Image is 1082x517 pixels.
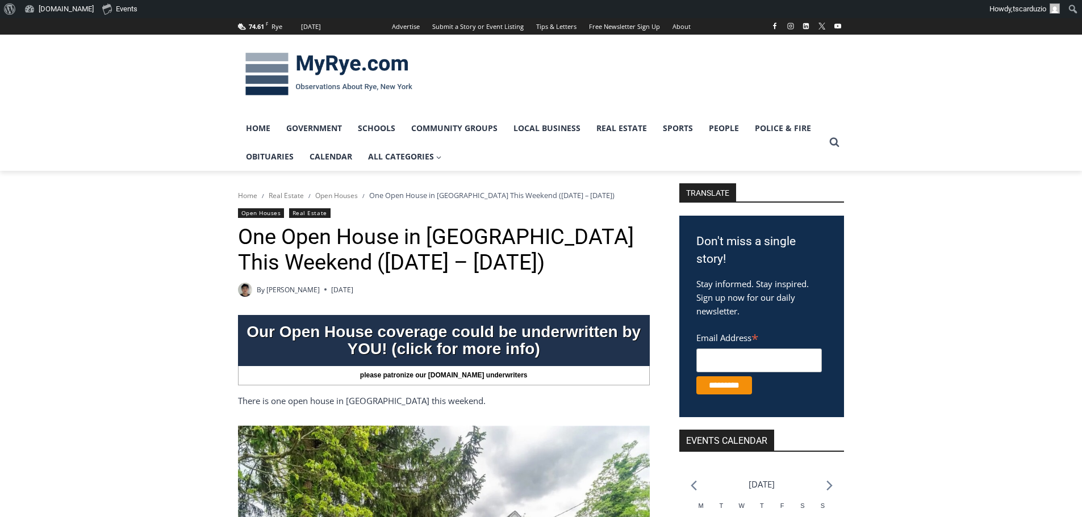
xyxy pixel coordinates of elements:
[815,19,829,33] a: X
[308,192,311,200] span: /
[655,114,701,142] a: Sports
[386,18,426,35] a: Advertise
[691,480,697,491] a: Previous month
[666,18,697,35] a: About
[238,315,650,385] a: Our Open House coverage could be underwritten by YOU! (click for more info) please patronize our ...
[588,114,655,142] a: Real Estate
[386,18,697,35] nav: Secondary Navigation
[289,208,331,218] a: Real Estate
[278,114,350,142] a: Government
[738,502,744,509] span: W
[238,394,650,407] p: There is one open house in [GEOGRAPHIC_DATA] this weekend.
[269,191,304,200] a: Real Estate
[331,284,353,295] time: [DATE]
[238,142,302,171] a: Obituaries
[238,191,257,200] a: Home
[257,284,265,295] span: By
[266,20,268,27] span: F
[800,502,804,509] span: S
[720,502,724,509] span: T
[583,18,666,35] a: Free Newsletter Sign Up
[369,190,615,200] span: One Open House in [GEOGRAPHIC_DATA] This Weekend ([DATE] – [DATE])
[780,502,784,509] span: F
[403,114,506,142] a: Community Groups
[238,45,420,104] img: MyRye.com
[360,142,450,171] a: All Categories
[679,183,736,201] strong: TRANSLATE
[238,283,252,297] a: Author image
[238,283,252,297] img: Patel, Devan - bio cropped 200x200
[238,318,650,363] div: Our Open House coverage could be underwritten by YOU! (click for more info)
[266,285,320,295] a: [PERSON_NAME]
[821,502,825,509] span: S
[301,22,321,32] div: [DATE]
[768,19,782,33] a: Facebook
[238,366,650,385] div: please patronize our [DOMAIN_NAME] underwriters
[350,114,403,142] a: Schools
[831,19,845,33] a: YouTube
[696,233,827,268] h3: Don't miss a single story!
[271,22,282,32] div: Rye
[368,150,442,163] span: All Categories
[238,208,285,218] a: Open Houses
[426,18,530,35] a: Submit a Story or Event Listing
[238,224,650,276] h1: One Open House in [GEOGRAPHIC_DATA] This Weekend ([DATE] – [DATE])
[238,114,278,142] a: Home
[747,114,819,142] a: Police & Fire
[262,192,264,200] span: /
[696,277,827,318] p: Stay informed. Stay inspired. Sign up now for our daily newsletter.
[1013,5,1046,13] span: tscarduzio
[238,190,650,201] nav: Breadcrumbs
[749,477,775,492] li: [DATE]
[696,326,822,347] label: Email Address
[784,19,797,33] a: Instagram
[826,480,833,491] a: Next month
[238,114,824,171] nav: Primary Navigation
[824,132,845,153] button: View Search Form
[701,114,747,142] a: People
[249,22,264,31] span: 74.61
[530,18,583,35] a: Tips & Letters
[362,192,365,200] span: /
[799,19,813,33] a: Linkedin
[506,114,588,142] a: Local Business
[679,430,774,451] h2: Events Calendar
[760,502,764,509] span: T
[302,142,360,171] a: Calendar
[699,502,704,509] span: M
[315,191,358,200] a: Open Houses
